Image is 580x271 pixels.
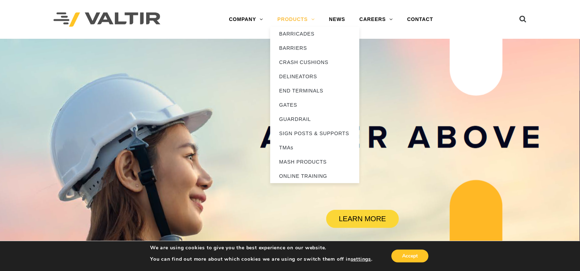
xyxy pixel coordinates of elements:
a: BARRIERS [270,41,359,55]
a: CONTACT [400,12,440,27]
a: END TERMINALS [270,84,359,98]
a: DELINEATORS [270,69,359,84]
a: COMPANY [222,12,270,27]
a: BARRICADES [270,27,359,41]
a: GUARDRAIL [270,112,359,126]
a: SIGN POSTS & SUPPORTS [270,126,359,140]
img: Valtir [53,12,160,27]
button: settings [351,256,371,262]
a: PRODUCTS [270,12,322,27]
p: You can find out more about which cookies we are using or switch them off in . [150,256,373,262]
a: TMAs [270,140,359,155]
p: We are using cookies to give you the best experience on our website. [150,245,373,251]
a: CAREERS [352,12,400,27]
button: Accept [391,250,428,262]
a: GATES [270,98,359,112]
a: NEWS [322,12,352,27]
a: ONLINE TRAINING [270,169,359,183]
a: CRASH CUSHIONS [270,55,359,69]
a: MASH PRODUCTS [270,155,359,169]
a: LEARN MORE [326,210,399,228]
